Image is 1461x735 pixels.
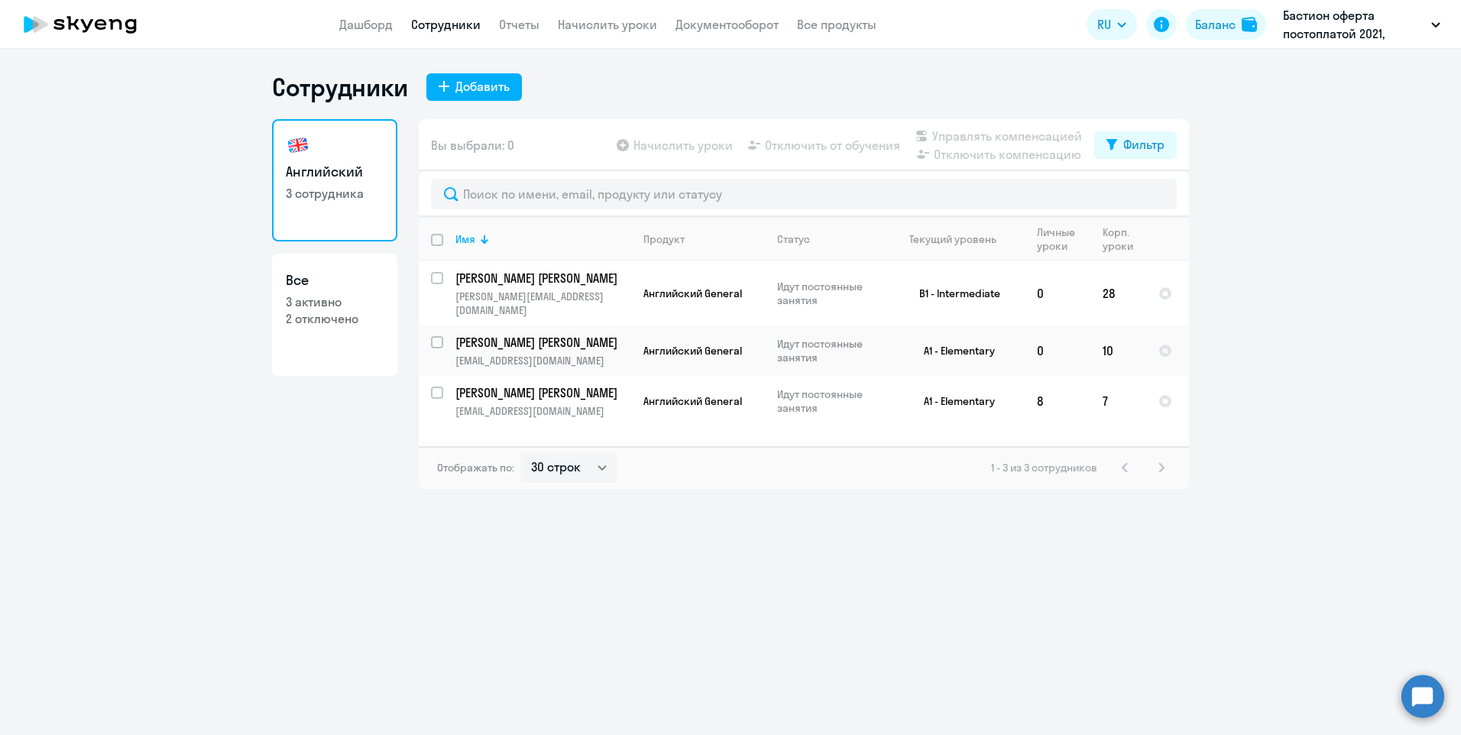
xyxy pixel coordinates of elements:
img: english [286,133,310,157]
div: Продукт [643,232,685,246]
button: Фильтр [1094,131,1177,159]
div: Личные уроки [1037,225,1090,253]
input: Поиск по имени, email, продукту или статусу [431,179,1177,209]
div: Текущий уровень [909,232,996,246]
h1: Сотрудники [272,72,408,102]
a: Документооборот [675,17,779,32]
a: [PERSON_NAME] [PERSON_NAME] [455,270,630,287]
h3: Все [286,270,384,290]
p: [PERSON_NAME] [PERSON_NAME] [455,270,628,287]
td: A1 - Elementary [883,376,1025,426]
a: Начислить уроки [558,17,657,32]
p: Идут постоянные занятия [777,337,882,364]
span: 1 - 3 из 3 сотрудников [991,461,1097,474]
a: Отчеты [499,17,539,32]
div: Фильтр [1123,135,1165,154]
p: Идут постоянные занятия [777,280,882,307]
p: [PERSON_NAME] [PERSON_NAME] [455,384,628,401]
span: Вы выбрали: 0 [431,136,514,154]
div: Личные уроки [1037,225,1076,253]
td: 28 [1090,261,1146,325]
a: Сотрудники [411,17,481,32]
div: Статус [777,232,882,246]
div: Текущий уровень [895,232,1024,246]
span: Английский General [643,287,742,300]
td: 10 [1090,325,1146,376]
td: 0 [1025,325,1090,376]
span: RU [1097,15,1111,34]
span: Английский General [643,394,742,408]
img: balance [1242,17,1257,32]
a: [PERSON_NAME] [PERSON_NAME] [455,384,630,401]
div: Статус [777,232,810,246]
a: Дашборд [339,17,393,32]
div: Баланс [1195,15,1236,34]
p: [EMAIL_ADDRESS][DOMAIN_NAME] [455,404,630,418]
button: Бастион оферта постоплатой 2021, БАСТИОН, АО [1275,6,1448,43]
button: RU [1087,9,1137,40]
p: 3 сотрудника [286,185,384,202]
p: 3 активно [286,293,384,310]
div: Добавить [455,77,510,96]
div: Корп. уроки [1103,225,1133,253]
div: Имя [455,232,630,246]
button: Балансbalance [1186,9,1266,40]
td: 0 [1025,261,1090,325]
div: Корп. уроки [1103,225,1145,253]
p: 2 отключено [286,310,384,327]
td: 7 [1090,376,1146,426]
a: [PERSON_NAME] [PERSON_NAME] [455,334,630,351]
span: Английский General [643,344,742,358]
td: A1 - Elementary [883,325,1025,376]
div: Продукт [643,232,764,246]
a: Английский3 сотрудника [272,119,397,241]
span: Отображать по: [437,461,514,474]
a: Все продукты [797,17,876,32]
td: 8 [1025,376,1090,426]
div: Имя [455,232,475,246]
p: Идут постоянные занятия [777,387,882,415]
p: [PERSON_NAME][EMAIL_ADDRESS][DOMAIN_NAME] [455,290,630,317]
td: B1 - Intermediate [883,261,1025,325]
h3: Английский [286,162,384,182]
p: [EMAIL_ADDRESS][DOMAIN_NAME] [455,354,630,367]
button: Добавить [426,73,522,101]
a: Все3 активно2 отключено [272,254,397,376]
p: [PERSON_NAME] [PERSON_NAME] [455,334,628,351]
p: Бастион оферта постоплатой 2021, БАСТИОН, АО [1283,6,1425,43]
